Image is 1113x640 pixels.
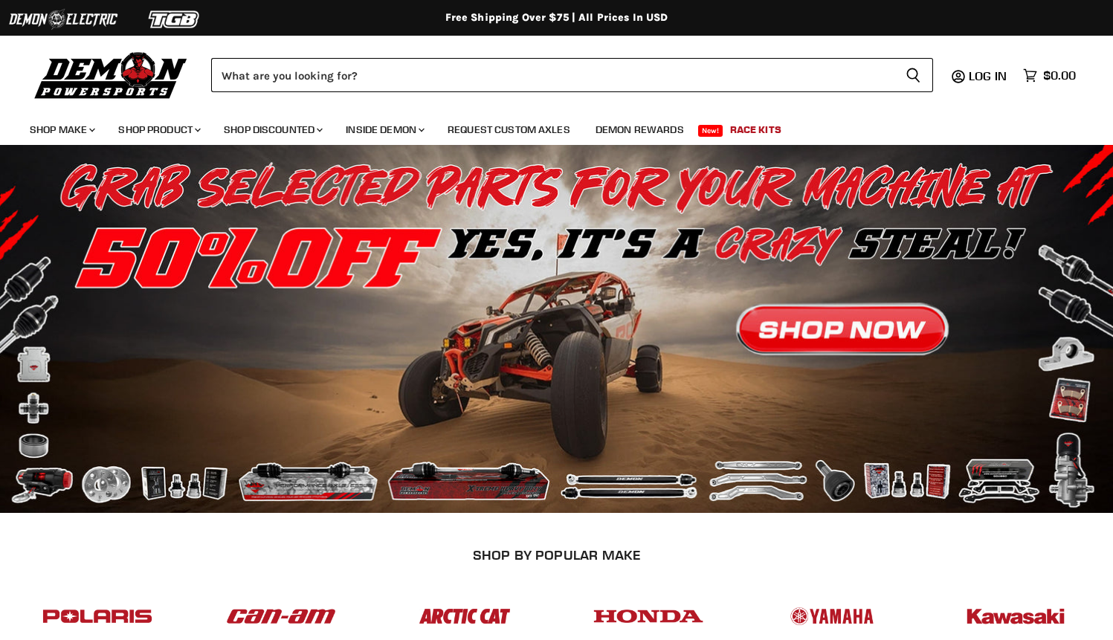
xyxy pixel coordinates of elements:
[962,69,1016,83] a: Log in
[119,5,230,33] img: TGB Logo 2
[30,48,193,101] img: Demon Powersports
[211,58,933,92] form: Product
[1016,65,1083,86] a: $0.00
[894,58,933,92] button: Search
[335,114,433,145] a: Inside Demon
[436,114,581,145] a: Request Custom Axles
[1043,68,1076,83] span: $0.00
[774,594,890,639] img: POPULAR_MAKE_logo_5_20258e7f-293c-4aac-afa8-159eaa299126.jpg
[698,125,723,137] span: New!
[213,114,332,145] a: Shop Discounted
[969,68,1007,83] span: Log in
[19,109,1072,145] ul: Main menu
[211,58,894,92] input: Search
[7,5,119,33] img: Demon Electric Logo 2
[958,594,1074,639] img: POPULAR_MAKE_logo_6_76e8c46f-2d1e-4ecc-b320-194822857d41.jpg
[407,594,523,639] img: POPULAR_MAKE_logo_3_027535af-6171-4c5e-a9bc-f0eccd05c5d6.jpg
[590,594,706,639] img: POPULAR_MAKE_logo_4_4923a504-4bac-4306-a1be-165a52280178.jpg
[107,114,210,145] a: Shop Product
[19,547,1095,563] h2: SHOP BY POPULAR MAKE
[584,114,695,145] a: Demon Rewards
[223,594,339,639] img: POPULAR_MAKE_logo_1_adc20308-ab24-48c4-9fac-e3c1a623d575.jpg
[39,594,155,639] img: POPULAR_MAKE_logo_2_dba48cf1-af45-46d4-8f73-953a0f002620.jpg
[719,114,793,145] a: Race Kits
[19,114,104,145] a: Shop Make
